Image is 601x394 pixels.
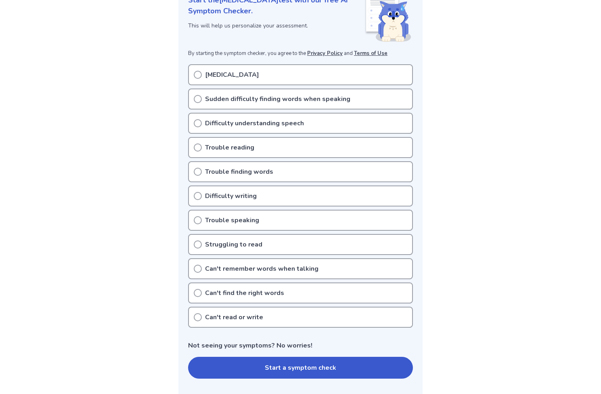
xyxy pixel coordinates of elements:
[188,341,413,350] p: Not seeing your symptoms? No worries!
[205,94,350,104] p: Sudden difficulty finding words when speaking
[205,240,262,249] p: Struggling to read
[188,21,364,30] p: This will help us personalize your assessment.
[354,50,387,57] a: Terms of Use
[188,50,413,58] p: By starting the symptom checker, you agree to the and
[205,288,284,298] p: Can't find the right words
[307,50,343,57] a: Privacy Policy
[205,143,254,152] p: Trouble reading
[205,312,263,322] p: Can't read or write
[205,70,259,80] p: [MEDICAL_DATA]
[205,167,273,177] p: Trouble finding words
[205,215,259,225] p: Trouble speaking
[205,191,257,201] p: Difficulty writing
[205,264,318,274] p: Can't remember words when talking
[205,118,304,128] p: Difficulty understanding speech
[188,357,413,379] button: Start a symptom check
